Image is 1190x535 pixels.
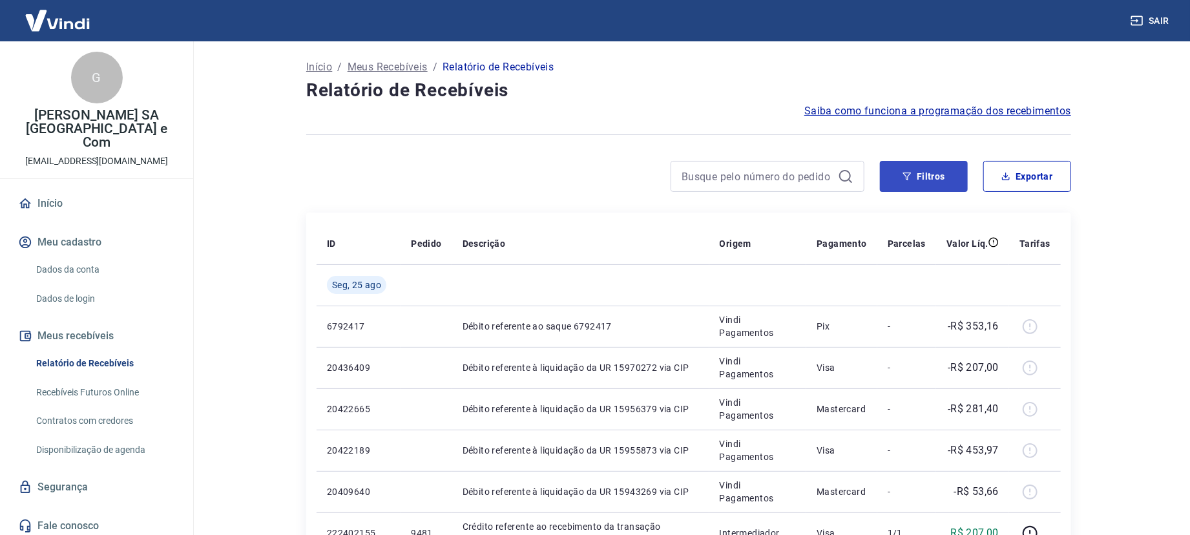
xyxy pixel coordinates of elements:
p: - [888,485,926,498]
p: Débito referente à liquidação da UR 15955873 via CIP [463,444,699,457]
p: Débito referente ao saque 6792417 [463,320,699,333]
button: Exportar [983,161,1071,192]
img: Vindi [16,1,99,40]
p: Origem [720,237,751,250]
p: Relatório de Recebíveis [443,59,554,75]
p: -R$ 353,16 [948,319,999,334]
p: Valor Líq. [946,237,988,250]
p: [PERSON_NAME] SA [GEOGRAPHIC_DATA] e Com [10,109,183,149]
a: Saiba como funciona a programação dos recebimentos [804,103,1071,119]
p: - [888,361,926,374]
p: ID [327,237,336,250]
p: Vindi Pagamentos [720,313,797,339]
p: 20422665 [327,403,390,415]
a: Contratos com credores [31,408,178,434]
p: / [433,59,437,75]
p: Tarifas [1019,237,1050,250]
button: Filtros [880,161,968,192]
p: [EMAIL_ADDRESS][DOMAIN_NAME] [25,154,168,168]
p: Vindi Pagamentos [720,437,797,463]
button: Meu cadastro [16,228,178,257]
p: Débito referente à liquidação da UR 15943269 via CIP [463,485,699,498]
p: Visa [817,444,867,457]
input: Busque pelo número do pedido [682,167,833,186]
button: Sair [1128,9,1174,33]
p: Parcelas [888,237,926,250]
a: Início [306,59,332,75]
p: Visa [817,361,867,374]
p: Descrição [463,237,506,250]
p: Mastercard [817,403,867,415]
p: -R$ 281,40 [948,401,999,417]
div: G [71,52,123,103]
p: -R$ 53,66 [954,484,999,499]
p: Débito referente à liquidação da UR 15956379 via CIP [463,403,699,415]
h4: Relatório de Recebíveis [306,78,1071,103]
a: Início [16,189,178,218]
a: Meus Recebíveis [348,59,428,75]
button: Meus recebíveis [16,322,178,350]
p: 6792417 [327,320,390,333]
p: Pagamento [817,237,867,250]
p: 20409640 [327,485,390,498]
p: Vindi Pagamentos [720,479,797,505]
a: Disponibilização de agenda [31,437,178,463]
a: Dados da conta [31,257,178,283]
p: - [888,320,926,333]
a: Relatório de Recebíveis [31,350,178,377]
p: Mastercard [817,485,867,498]
p: Pix [817,320,867,333]
p: / [337,59,342,75]
a: Recebíveis Futuros Online [31,379,178,406]
p: Pedido [411,237,441,250]
p: Vindi Pagamentos [720,355,797,381]
p: -R$ 453,97 [948,443,999,458]
p: Vindi Pagamentos [720,396,797,422]
p: Débito referente à liquidação da UR 15970272 via CIP [463,361,699,374]
p: - [888,444,926,457]
p: -R$ 207,00 [948,360,999,375]
span: Seg, 25 ago [332,278,381,291]
a: Segurança [16,473,178,501]
p: 20436409 [327,361,390,374]
p: - [888,403,926,415]
a: Dados de login [31,286,178,312]
p: 20422189 [327,444,390,457]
